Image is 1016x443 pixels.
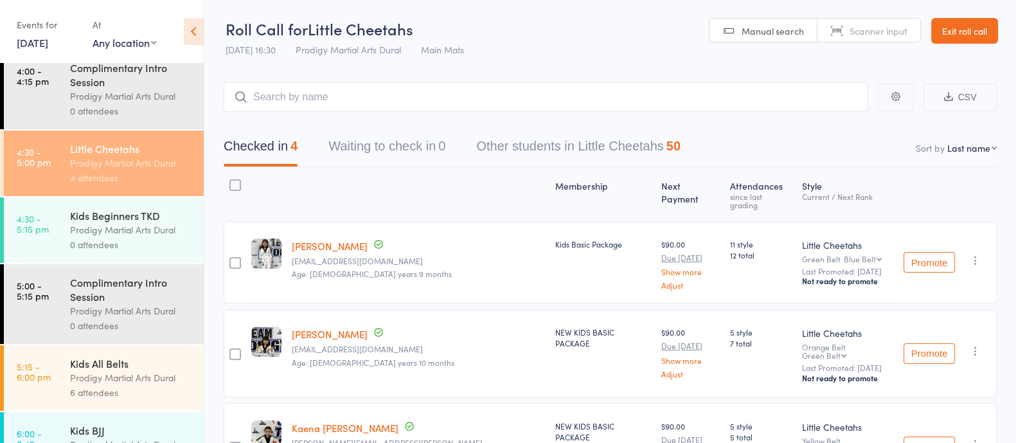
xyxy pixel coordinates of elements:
a: [DATE] [17,35,48,50]
span: 5 total [730,431,792,442]
time: 4:30 - 5:15 pm [17,213,49,234]
span: 11 style [730,239,792,249]
a: 4:30 -5:00 pmLittle CheetahsProdigy Martial Arts Dural4 attendees [4,131,204,196]
div: 0 attendees [70,237,193,252]
small: Last Promoted: [DATE] [801,267,893,276]
div: Membership [550,173,656,215]
span: Age: [DEMOGRAPHIC_DATA] years 9 months [292,268,452,279]
a: [PERSON_NAME] [292,239,368,253]
div: Complimentary Intro Session [70,275,193,303]
div: Little Cheetahs [801,327,893,339]
div: Next Payment [656,173,725,215]
div: 0 attendees [70,104,193,118]
div: 4 attendees [70,170,193,185]
div: $90.00 [661,327,720,377]
div: 4 [290,139,298,153]
button: CSV [923,84,997,111]
div: $90.00 [661,239,720,289]
div: 0 attendees [70,318,193,333]
a: Exit roll call [931,18,998,44]
div: NEW KIDS BASIC PACKAGE [555,420,651,442]
div: Kids Beginners TKD [70,208,193,222]
div: Little Cheetahs [70,141,193,156]
span: Prodigy Martial Arts Dural [296,43,401,56]
div: Green Belt [801,255,893,263]
div: Not ready to promote [801,373,893,383]
input: Search by name [224,82,868,112]
a: Adjust [661,281,720,289]
a: 5:15 -6:00 pmKids All BeltsProdigy Martial Arts Dural6 attendees [4,345,204,411]
img: image1719302836.png [251,239,281,269]
span: Scanner input [850,24,907,37]
time: 5:00 - 5:15 pm [17,280,49,301]
time: 4:00 - 4:15 pm [17,66,49,86]
button: Promote [904,343,955,364]
div: Complimentary Intro Session [70,60,193,89]
div: Prodigy Martial Arts Dural [70,370,193,385]
a: 4:00 -4:15 pmComplimentary Intro SessionProdigy Martial Arts Dural0 attendees [4,50,204,129]
time: 4:30 - 5:00 pm [17,147,51,167]
small: nive.85@yahoo.com [292,257,545,266]
small: Last Promoted: [DATE] [801,363,893,372]
div: 50 [666,139,681,153]
div: Green Belt [801,351,840,359]
a: Adjust [661,370,720,378]
div: Kids Basic Package [555,239,651,249]
span: [DATE] 16:30 [226,43,276,56]
div: Not ready to promote [801,276,893,286]
div: Little Cheetahs [801,239,893,251]
span: Little Cheetahs [308,18,413,39]
div: Events for [17,14,80,35]
div: Current / Next Rank [801,192,893,201]
div: Any location [93,35,156,50]
span: 12 total [730,249,792,260]
small: Due [DATE] [661,253,720,262]
div: Prodigy Martial Arts Dural [70,89,193,104]
div: Little Cheetahs [801,420,893,433]
a: 4:30 -5:15 pmKids Beginners TKDProdigy Martial Arts Dural0 attendees [4,197,204,263]
span: Main Mats [421,43,464,56]
button: Other students in Little Cheetahs50 [476,132,681,167]
button: Promote [904,252,955,273]
span: Roll Call for [226,18,308,39]
a: [PERSON_NAME] [292,327,368,341]
span: Manual search [742,24,804,37]
time: 5:15 - 6:00 pm [17,361,51,382]
button: Checked in4 [224,132,298,167]
a: Show more [661,267,720,276]
a: 5:00 -5:15 pmComplimentary Intro SessionProdigy Martial Arts Dural0 attendees [4,264,204,344]
div: Blue Belt [843,255,875,263]
div: since last grading [730,192,792,209]
div: Prodigy Martial Arts Dural [70,222,193,237]
div: NEW KIDS BASIC PACKAGE [555,327,651,348]
button: Waiting to check in0 [328,132,445,167]
small: julzvo@yahoo.com [292,345,545,354]
a: Show more [661,356,720,365]
div: Style [796,173,898,215]
div: 0 [438,139,445,153]
span: 5 style [730,420,792,431]
div: Prodigy Martial Arts Dural [70,156,193,170]
div: Orange Belt [801,343,893,359]
div: Prodigy Martial Arts Dural [70,303,193,318]
span: Age: [DEMOGRAPHIC_DATA] years 10 months [292,357,454,368]
div: Kids BJJ [70,423,193,437]
span: 7 total [730,338,792,348]
div: Kids All Belts [70,356,193,370]
span: 5 style [730,327,792,338]
a: Kaena [PERSON_NAME] [292,421,398,435]
div: 6 attendees [70,385,193,400]
div: At [93,14,156,35]
label: Sort by [916,141,945,154]
div: Atten­dances [725,173,797,215]
div: Last name [947,141,990,154]
small: Due [DATE] [661,341,720,350]
img: image1740179075.png [251,327,281,357]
